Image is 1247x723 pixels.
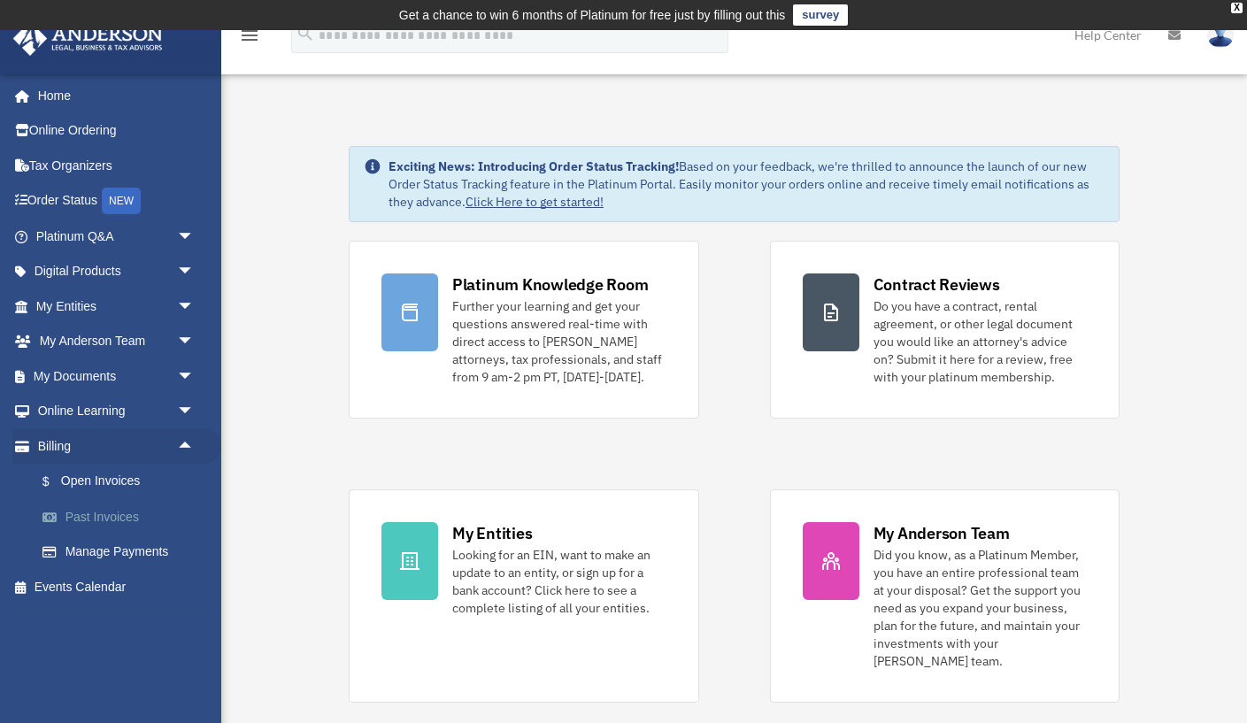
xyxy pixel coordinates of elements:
[349,489,699,703] a: My Entities Looking for an EIN, want to make an update to an entity, or sign up for a bank accoun...
[12,113,221,149] a: Online Ordering
[177,428,212,465] span: arrow_drop_up
[177,394,212,430] span: arrow_drop_down
[452,297,666,386] div: Further your learning and get your questions answered real-time with direct access to [PERSON_NAM...
[12,78,212,113] a: Home
[452,522,532,544] div: My Entities
[874,297,1088,386] div: Do you have a contract, rental agreement, or other legal document you would like an attorney's ad...
[1231,3,1243,13] div: close
[25,499,221,535] a: Past Invoices
[399,4,786,26] div: Get a chance to win 6 months of Platinum for free just by filling out this
[770,489,1120,703] a: My Anderson Team Did you know, as a Platinum Member, you have an entire professional team at your...
[12,428,221,464] a: Billingarrow_drop_up
[239,31,260,46] a: menu
[349,241,699,419] a: Platinum Knowledge Room Further your learning and get your questions answered real-time with dire...
[8,21,168,56] img: Anderson Advisors Platinum Portal
[12,183,221,219] a: Order StatusNEW
[12,288,221,324] a: My Entitiesarrow_drop_down
[1207,22,1234,48] img: User Pic
[12,148,221,183] a: Tax Organizers
[296,24,315,43] i: search
[12,219,221,254] a: Platinum Q&Aarrow_drop_down
[177,358,212,395] span: arrow_drop_down
[389,158,1105,211] div: Based on your feedback, we're thrilled to announce the launch of our new Order Status Tracking fe...
[12,394,221,429] a: Online Learningarrow_drop_down
[874,546,1088,670] div: Did you know, as a Platinum Member, you have an entire professional team at your disposal? Get th...
[25,535,221,570] a: Manage Payments
[452,546,666,617] div: Looking for an EIN, want to make an update to an entity, or sign up for a bank account? Click her...
[102,188,141,214] div: NEW
[177,254,212,290] span: arrow_drop_down
[874,522,1010,544] div: My Anderson Team
[466,194,604,210] a: Click Here to get started!
[12,254,221,289] a: Digital Productsarrow_drop_down
[52,471,61,493] span: $
[452,273,649,296] div: Platinum Knowledge Room
[12,358,221,394] a: My Documentsarrow_drop_down
[25,464,221,500] a: $Open Invoices
[12,569,221,604] a: Events Calendar
[177,219,212,255] span: arrow_drop_down
[239,25,260,46] i: menu
[793,4,848,26] a: survey
[177,288,212,325] span: arrow_drop_down
[770,241,1120,419] a: Contract Reviews Do you have a contract, rental agreement, or other legal document you would like...
[874,273,1000,296] div: Contract Reviews
[389,158,679,174] strong: Exciting News: Introducing Order Status Tracking!
[12,324,221,359] a: My Anderson Teamarrow_drop_down
[177,324,212,360] span: arrow_drop_down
